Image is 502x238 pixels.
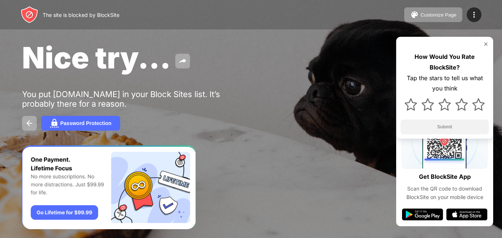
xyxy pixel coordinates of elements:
[60,120,111,126] div: Password Protection
[472,98,485,111] img: star.svg
[422,98,434,111] img: star.svg
[22,145,196,230] iframe: Banner
[178,57,187,65] img: share.svg
[405,98,417,111] img: star.svg
[420,12,456,18] div: Customize Page
[43,12,119,18] div: The site is blocked by BlockSite
[455,98,468,111] img: star.svg
[446,209,487,220] img: app-store.svg
[22,40,171,75] span: Nice try...
[470,10,478,19] img: menu-icon.svg
[21,6,38,24] img: header-logo.svg
[401,120,489,134] button: Submit
[402,209,443,220] img: google-play.svg
[25,119,34,128] img: back.svg
[404,7,462,22] button: Customize Page
[41,116,120,131] button: Password Protection
[419,171,471,182] div: Get BlockSite App
[50,119,59,128] img: password.svg
[483,41,489,47] img: rate-us-close.svg
[438,98,451,111] img: star.svg
[401,51,489,73] div: How Would You Rate BlockSite?
[410,10,419,19] img: pallet.svg
[401,73,489,94] div: Tap the stars to tell us what you think
[402,185,487,201] div: Scan the QR code to download BlockSite on your mobile device
[22,89,249,109] div: You put [DOMAIN_NAME] in your Block Sites list. It’s probably there for a reason.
